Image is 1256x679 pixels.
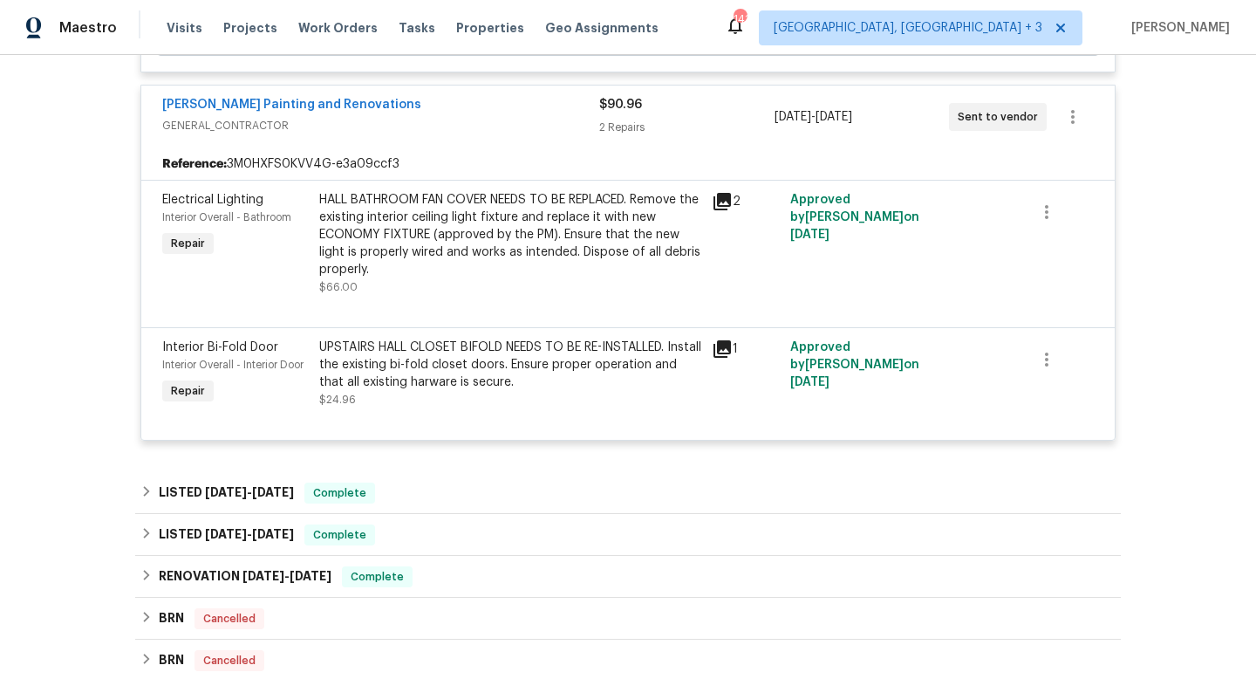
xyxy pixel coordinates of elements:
[344,568,411,586] span: Complete
[290,570,331,582] span: [DATE]
[159,650,184,671] h6: BRN
[59,19,117,37] span: Maestro
[205,528,294,540] span: -
[162,360,304,370] span: Interior Overall - Interior Door
[599,119,774,136] div: 2 Repairs
[774,19,1042,37] span: [GEOGRAPHIC_DATA], [GEOGRAPHIC_DATA] + 3
[196,610,263,628] span: Cancelled
[162,341,278,353] span: Interior Bi-Fold Door
[712,339,780,360] div: 1
[306,526,373,544] span: Complete
[958,108,1045,126] span: Sent to vendor
[159,483,294,504] h6: LISTED
[167,19,202,37] span: Visits
[252,486,294,498] span: [DATE]
[456,19,524,37] span: Properties
[545,19,659,37] span: Geo Assignments
[252,528,294,540] span: [DATE]
[816,111,852,123] span: [DATE]
[162,155,227,173] b: Reference:
[775,108,852,126] span: -
[790,194,919,241] span: Approved by [PERSON_NAME] on
[135,472,1121,514] div: LISTED [DATE]-[DATE]Complete
[162,117,599,134] span: GENERAL_CONTRACTOR
[205,528,247,540] span: [DATE]
[790,341,919,388] span: Approved by [PERSON_NAME] on
[298,19,378,37] span: Work Orders
[162,99,421,111] a: [PERSON_NAME] Painting and Renovations
[135,514,1121,556] div: LISTED [DATE]-[DATE]Complete
[159,608,184,629] h6: BRN
[196,652,263,669] span: Cancelled
[223,19,277,37] span: Projects
[164,235,212,252] span: Repair
[242,570,331,582] span: -
[242,570,284,582] span: [DATE]
[790,376,829,388] span: [DATE]
[319,282,358,292] span: $66.00
[159,566,331,587] h6: RENOVATION
[141,148,1115,180] div: 3M0HXFS0KVV4G-e3a09ccf3
[135,598,1121,640] div: BRN Cancelled
[712,191,780,212] div: 2
[1124,19,1230,37] span: [PERSON_NAME]
[135,556,1121,598] div: RENOVATION [DATE]-[DATE]Complete
[162,212,291,223] span: Interior Overall - Bathroom
[205,486,294,498] span: -
[162,194,263,206] span: Electrical Lighting
[599,99,642,111] span: $90.96
[319,191,701,278] div: HALL BATHROOM FAN COVER NEEDS TO BE REPLACED. Remove the existing interior ceiling light fixture ...
[790,229,829,241] span: [DATE]
[319,339,701,391] div: UPSTAIRS HALL CLOSET BIFOLD NEEDS TO BE RE-INSTALLED. Install the existing bi-fold closet doors. ...
[159,525,294,545] h6: LISTED
[306,484,373,502] span: Complete
[399,22,435,34] span: Tasks
[205,486,247,498] span: [DATE]
[734,10,746,28] div: 141
[775,111,811,123] span: [DATE]
[319,394,356,405] span: $24.96
[164,382,212,400] span: Repair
